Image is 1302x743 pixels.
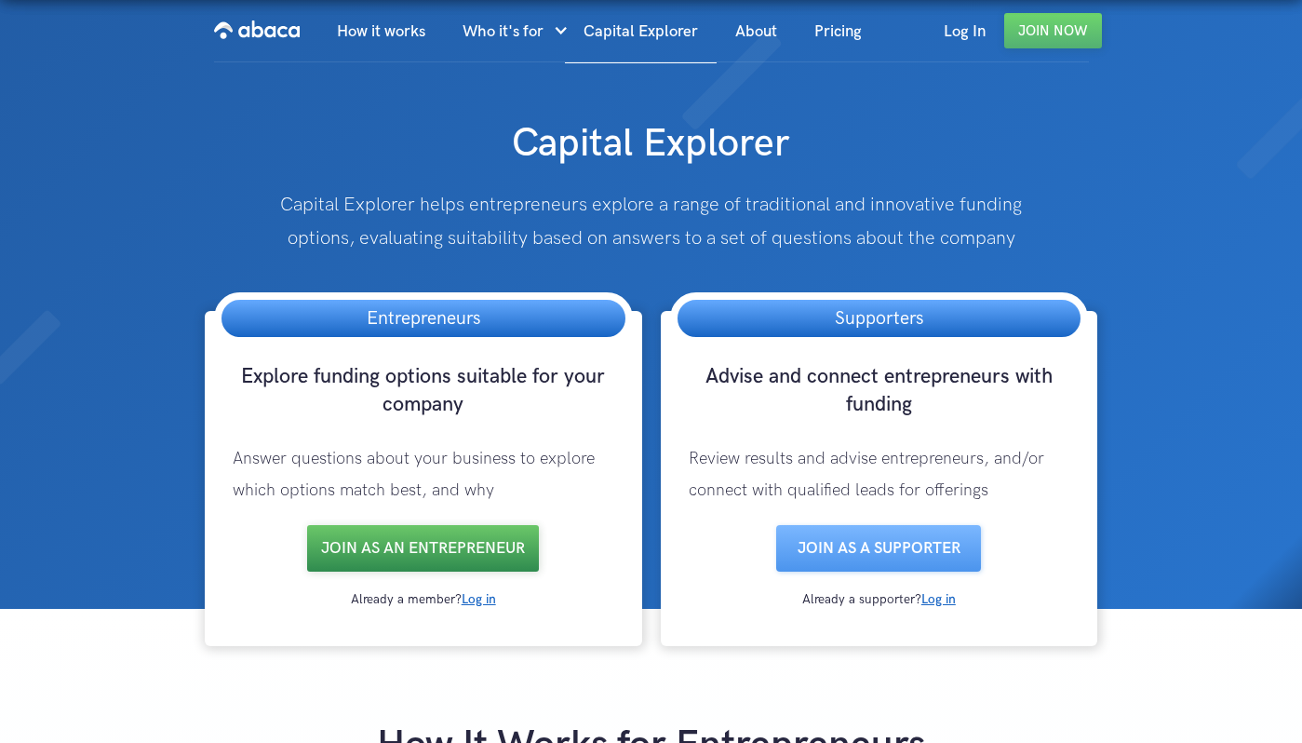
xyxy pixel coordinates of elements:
[348,300,499,337] h3: Entrepreneurs
[214,590,633,609] div: Already a member?
[261,188,1041,255] p: Capital Explorer helps entrepreneurs explore a range of traditional and innovative funding option...
[921,591,956,607] a: Log in
[670,590,1089,609] div: Already a supporter?
[462,591,496,607] a: Log in
[214,425,633,525] p: Answer questions about your business to explore which options match best, and why
[214,15,300,45] img: Abaca logo
[1004,13,1102,48] a: Join Now
[816,300,942,337] h3: Supporters
[326,101,977,169] h1: Capital Explorer
[307,525,539,572] a: Join as an entrepreneur
[670,363,1089,425] h3: Advise and connect entrepreneurs with funding
[776,525,981,572] a: Join as a SUPPORTER
[214,363,633,425] h3: Explore funding options suitable for your company
[670,425,1089,525] p: Review results and advise entrepreneurs, and/or connect with qualified leads for offerings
